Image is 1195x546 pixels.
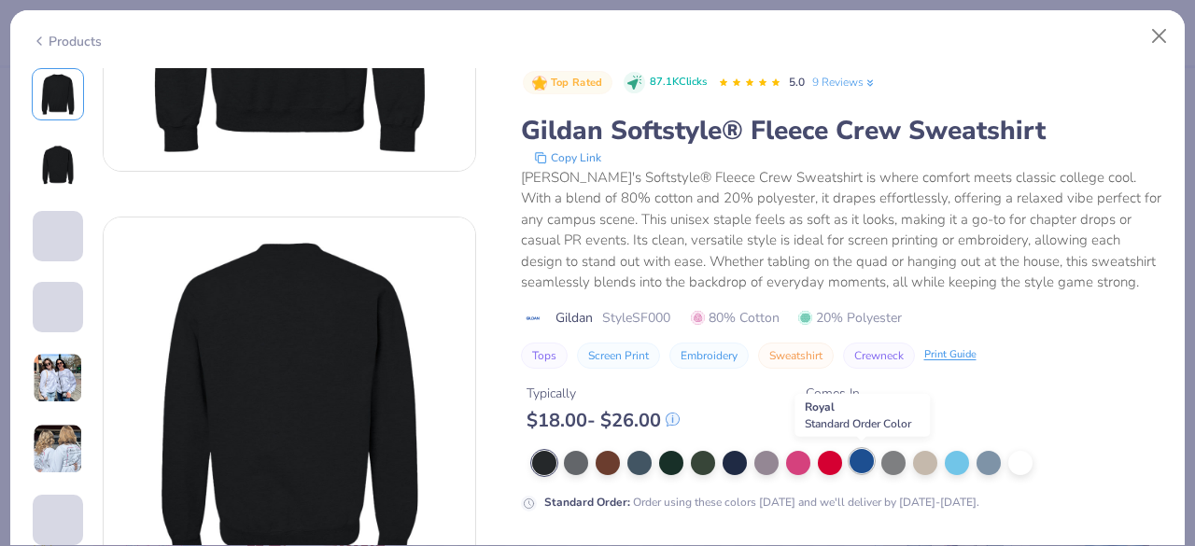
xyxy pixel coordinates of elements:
[523,71,612,95] button: Badge Button
[527,384,680,403] div: Typically
[33,261,35,312] img: User generated content
[924,347,977,363] div: Print Guide
[544,495,630,510] strong: Standard Order :
[794,394,930,437] div: Royal
[521,311,546,326] img: brand logo
[544,494,979,511] div: Order using these colors [DATE] and we'll deliver by [DATE]-[DATE].
[691,308,780,328] span: 80% Cotton
[805,416,911,431] span: Standard Order Color
[551,77,603,88] span: Top Rated
[669,343,749,369] button: Embroidery
[1142,19,1177,54] button: Close
[806,384,881,403] div: Comes In
[789,75,805,90] span: 5.0
[555,308,593,328] span: Gildan
[32,32,102,51] div: Products
[33,353,83,403] img: User generated content
[577,343,660,369] button: Screen Print
[527,409,680,432] div: $ 18.00 - $ 26.00
[521,167,1164,293] div: [PERSON_NAME]'s Softstyle® Fleece Crew Sweatshirt is where comfort meets classic college cool. Wi...
[718,68,781,98] div: 5.0 Stars
[33,332,35,383] img: User generated content
[35,72,80,117] img: Front
[812,74,877,91] a: 9 Reviews
[521,343,568,369] button: Tops
[602,308,670,328] span: Style SF000
[33,424,83,474] img: User generated content
[528,148,607,167] button: copy to clipboard
[532,76,547,91] img: Top Rated sort
[843,343,915,369] button: Crewneck
[650,75,707,91] span: 87.1K Clicks
[521,113,1164,148] div: Gildan Softstyle® Fleece Crew Sweatshirt
[798,308,902,328] span: 20% Polyester
[35,143,80,188] img: Back
[758,343,834,369] button: Sweatshirt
